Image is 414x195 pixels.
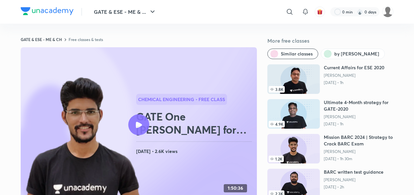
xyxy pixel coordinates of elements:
[324,73,384,78] a: [PERSON_NAME]
[69,37,103,42] a: Free classes & tests
[21,7,73,15] img: Company Logo
[324,114,393,119] a: [PERSON_NAME]
[21,37,62,42] a: GATE & ESE - ME & CH
[269,156,284,162] span: 1.2K
[321,49,385,59] button: by Devendra Poonia
[324,80,384,85] p: [DATE] • 1h
[317,9,323,15] img: avatar
[136,147,254,156] h4: [DATE] • 2.6K views
[324,121,393,127] p: [DATE] • 1h
[357,9,363,15] img: streak
[267,37,393,45] h5: More free classes
[21,7,73,17] a: Company Logo
[324,149,393,154] a: [PERSON_NAME]
[136,110,254,136] h2: GATE One [PERSON_NAME] for PSU Exams - Part I
[90,5,160,18] button: GATE & ESE - ME & ...
[324,134,393,147] h6: Mission BARC 2024 | Strategy to Crack BARC Exam
[269,121,285,127] span: 4.9K
[324,99,393,112] h6: Ultimate 4-Month strategy for GATE-2020
[324,169,383,175] h6: BARC written test guidance
[281,51,313,57] span: Similar classes
[382,6,393,17] img: Aditi
[228,185,243,191] h4: 1:50:36
[269,86,285,93] span: 3.8K
[324,64,384,71] h6: Current Affairs for ESE 2020
[315,7,325,17] button: avatar
[324,156,393,162] p: [DATE] • 1h 30m
[324,184,383,190] p: [DATE] • 2h
[334,51,379,57] span: by Devendra Poonia
[324,177,383,183] a: [PERSON_NAME]
[267,49,318,59] button: Similar classes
